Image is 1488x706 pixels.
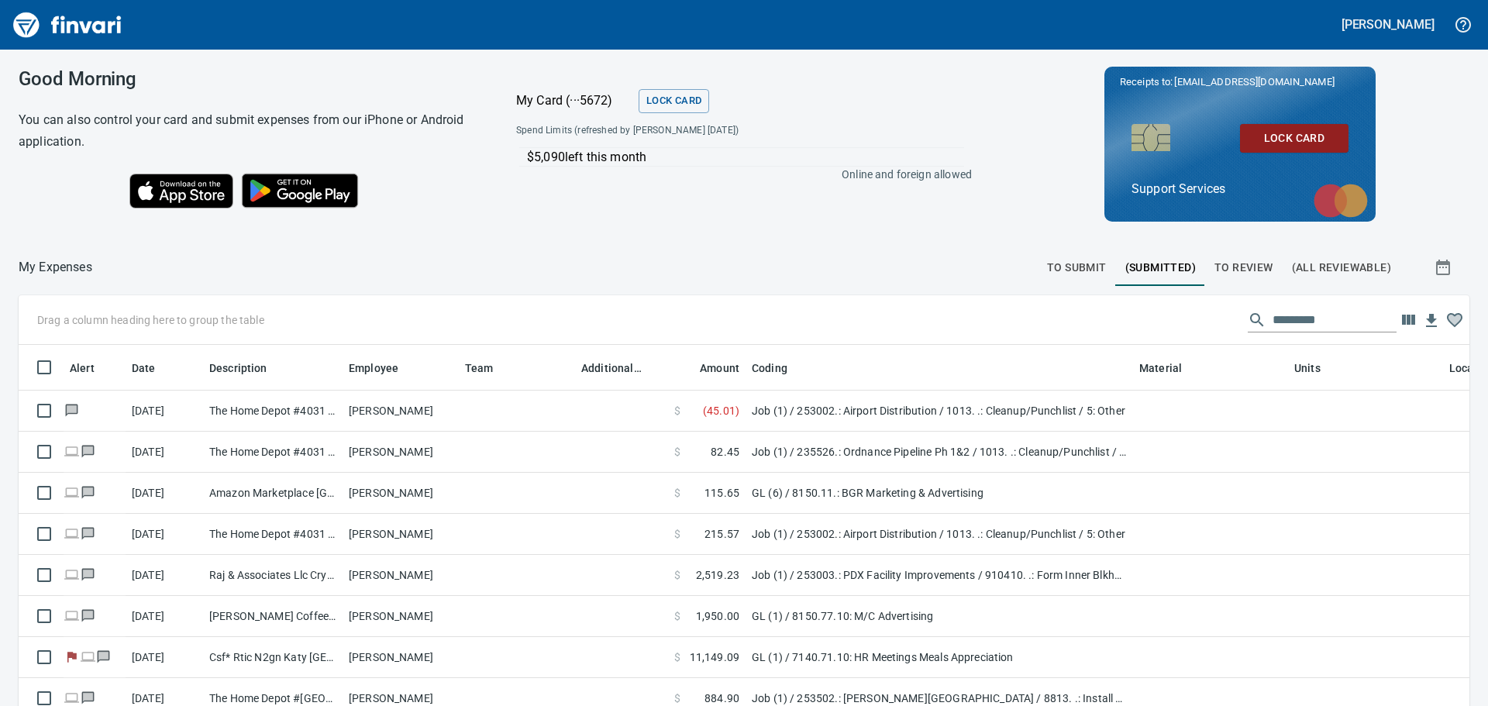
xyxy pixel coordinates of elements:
[1173,74,1335,89] span: [EMAIL_ADDRESS][DOMAIN_NAME]
[1139,359,1202,377] span: Material
[203,555,343,596] td: Raj & Associates Llc Crystal River [GEOGRAPHIC_DATA]
[343,514,459,555] td: [PERSON_NAME]
[126,432,203,473] td: [DATE]
[126,514,203,555] td: [DATE]
[126,473,203,514] td: [DATE]
[126,391,203,432] td: [DATE]
[674,691,680,706] span: $
[465,359,494,377] span: Team
[1342,16,1435,33] h5: [PERSON_NAME]
[64,693,80,703] span: Online transaction
[343,473,459,514] td: [PERSON_NAME]
[1294,359,1321,377] span: Units
[581,359,662,377] span: Additional Reviewer
[674,444,680,460] span: $
[64,570,80,580] span: Online transaction
[343,596,459,637] td: [PERSON_NAME]
[37,312,264,328] p: Drag a column heading here to group the table
[752,359,787,377] span: Coding
[233,165,367,216] img: Get it on Google Play
[96,652,112,662] span: Has messages
[80,529,96,539] span: Has messages
[746,596,1133,637] td: GL (1) / 8150.77.10: M/C Advertising
[746,391,1133,432] td: Job (1) / 253002.: Airport Distribution / 1013. .: Cleanup/Punchlist / 5: Other
[64,487,80,498] span: Online transaction
[80,652,96,662] span: Online transaction
[126,555,203,596] td: [DATE]
[70,359,95,377] span: Alert
[132,359,176,377] span: Date
[700,359,739,377] span: Amount
[70,359,115,377] span: Alert
[1131,180,1348,198] p: Support Services
[674,649,680,665] span: $
[343,637,459,678] td: [PERSON_NAME]
[1338,12,1438,36] button: [PERSON_NAME]
[80,611,96,621] span: Has messages
[126,596,203,637] td: [DATE]
[19,258,92,277] nav: breadcrumb
[1294,359,1341,377] span: Units
[19,258,92,277] p: My Expenses
[696,567,739,583] span: 2,519.23
[203,596,343,637] td: [PERSON_NAME] Coffee Company Yacolt WA
[1306,176,1376,226] img: mastercard.svg
[80,570,96,580] span: Has messages
[674,526,680,542] span: $
[64,529,80,539] span: Online transaction
[704,485,739,501] span: 115.65
[203,391,343,432] td: The Home Depot #4031 Hermiston OR
[203,514,343,555] td: The Home Depot #4031 Hermiston OR
[746,637,1133,678] td: GL (1) / 7140.71.10: HR Meetings Meals Appreciation
[746,473,1133,514] td: GL (6) / 8150.11.: BGR Marketing & Advertising
[704,691,739,706] span: 884.90
[1443,308,1466,332] button: Column choices favorited. Click to reset to default
[674,567,680,583] span: $
[64,405,80,415] span: Has messages
[1420,309,1443,332] button: Download Table
[1139,359,1182,377] span: Material
[674,485,680,501] span: $
[516,91,632,110] p: My Card (···5672)
[646,92,701,110] span: Lock Card
[527,148,964,167] p: $5,090 left this month
[1292,258,1391,277] span: (All Reviewable)
[746,555,1133,596] td: Job (1) / 253003.: PDX Facility Improvements / 910410. .: Form Inner Blkhd Secondary Pile Cap / 5...
[696,608,739,624] span: 1,950.00
[343,555,459,596] td: [PERSON_NAME]
[504,167,972,182] p: Online and foreign allowed
[581,359,642,377] span: Additional Reviewer
[203,473,343,514] td: Amazon Marketplace [GEOGRAPHIC_DATA] [GEOGRAPHIC_DATA]
[209,359,267,377] span: Description
[465,359,514,377] span: Team
[19,68,477,90] h3: Good Morning
[711,444,739,460] span: 82.45
[349,359,418,377] span: Employee
[1240,124,1348,153] button: Lock Card
[1047,258,1107,277] span: To Submit
[64,611,80,621] span: Online transaction
[64,446,80,456] span: Online transaction
[203,432,343,473] td: The Home Depot #4031 Hermiston OR
[746,432,1133,473] td: Job (1) / 235526.: Ordnance Pipeline Ph 1&2 / 1013. .: Cleanup/Punchlist / 5: Other
[9,6,126,43] a: Finvari
[674,403,680,418] span: $
[80,487,96,498] span: Has messages
[343,391,459,432] td: [PERSON_NAME]
[704,526,739,542] span: 215.57
[80,446,96,456] span: Has messages
[1397,308,1420,332] button: Choose columns to display
[752,359,808,377] span: Coding
[703,403,739,418] span: ( 45.01 )
[126,637,203,678] td: [DATE]
[516,123,854,139] span: Spend Limits (refreshed by [PERSON_NAME] [DATE])
[209,359,288,377] span: Description
[1420,249,1469,286] button: Show transactions within a particular date range
[639,89,709,113] button: Lock Card
[680,359,739,377] span: Amount
[1252,129,1336,148] span: Lock Card
[690,649,739,665] span: 11,149.09
[1214,258,1273,277] span: To Review
[746,514,1133,555] td: Job (1) / 253002.: Airport Distribution / 1013. .: Cleanup/Punchlist / 5: Other
[349,359,398,377] span: Employee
